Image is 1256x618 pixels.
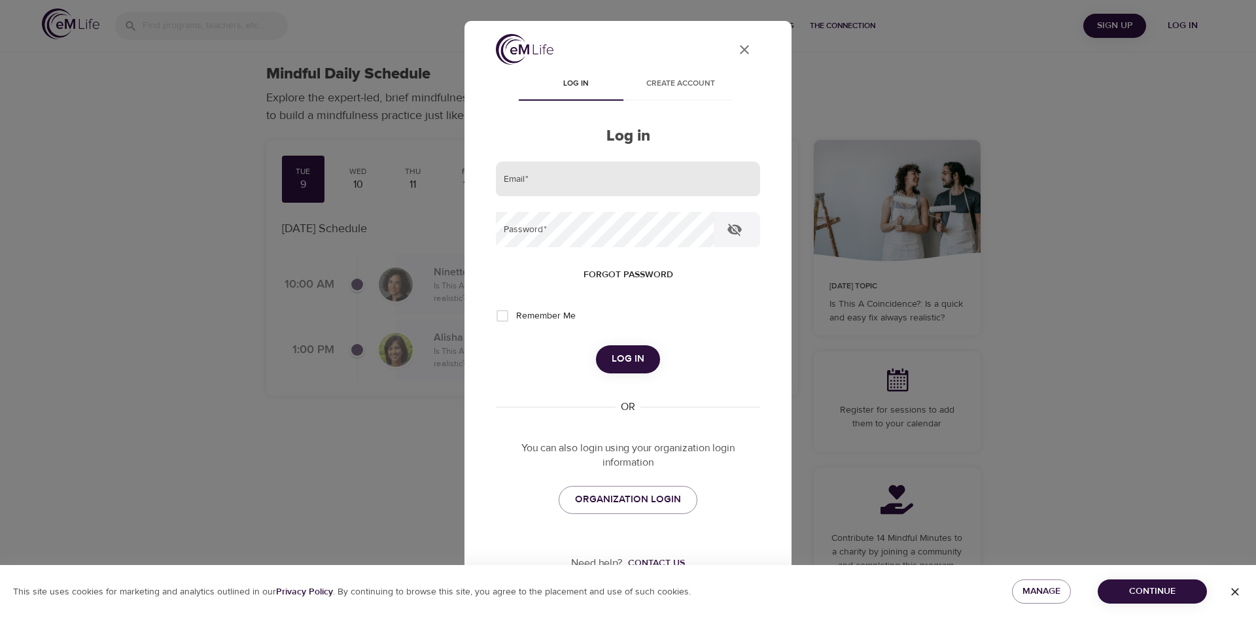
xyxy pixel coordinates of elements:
[612,351,644,368] span: Log in
[496,69,760,101] div: disabled tabs example
[628,557,685,570] div: Contact us
[578,263,678,287] button: Forgot password
[496,127,760,146] h2: Log in
[616,400,640,415] div: OR
[575,491,681,508] span: ORGANIZATION LOGIN
[729,34,760,65] button: close
[636,77,725,91] span: Create account
[276,586,333,598] b: Privacy Policy
[559,486,697,513] a: ORGANIZATION LOGIN
[531,77,620,91] span: Log in
[496,441,760,471] p: You can also login using your organization login information
[596,345,660,373] button: Log in
[584,267,673,283] span: Forgot password
[623,557,685,570] a: Contact us
[1108,583,1196,600] span: Continue
[496,34,553,65] img: logo
[1022,583,1060,600] span: Manage
[516,309,576,323] span: Remember Me
[571,556,623,571] p: Need help?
